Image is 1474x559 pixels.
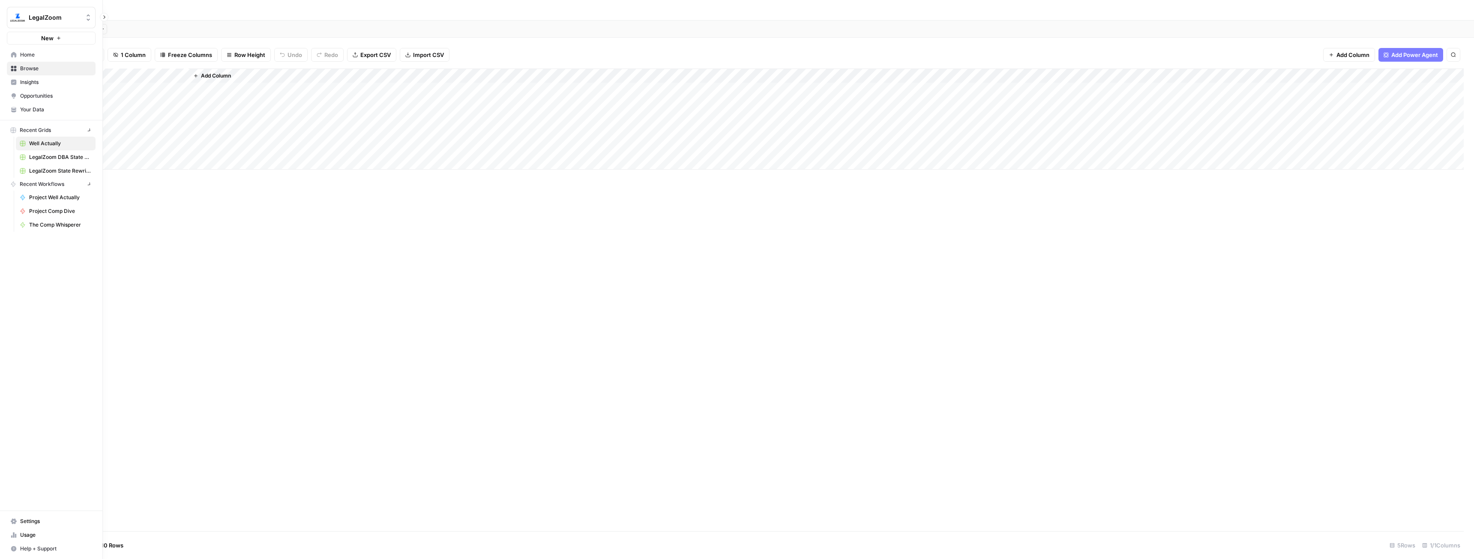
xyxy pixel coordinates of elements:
a: Opportunities [7,89,96,103]
button: New [7,32,96,45]
a: Home [7,48,96,62]
span: Add Power Agent [1391,51,1438,59]
span: Add Column [201,72,231,80]
a: Usage [7,528,96,542]
span: Export CSV [360,51,391,59]
span: Undo [288,51,302,59]
a: Your Data [7,103,96,117]
button: Export CSV [347,48,396,62]
span: Row Height [234,51,265,59]
a: Project Comp Dive [16,204,96,218]
span: Usage [20,531,92,539]
button: Recent Workflows [7,178,96,191]
button: Add Column [190,70,234,81]
button: Freeze Columns [155,48,218,62]
button: Import CSV [400,48,449,62]
span: LegalZoom State Rewrites INC [29,167,92,175]
span: LegalZoom DBA State Articles [29,153,92,161]
a: Insights [7,75,96,89]
span: Home [20,51,92,59]
span: Settings [20,517,92,525]
span: Recent Grids [20,126,51,134]
a: LegalZoom DBA State Articles [16,150,96,164]
span: Browse [20,65,92,72]
span: 1 Column [121,51,146,59]
span: Your Data [20,106,92,114]
button: Recent Grids [7,124,96,137]
a: LegalZoom State Rewrites INC [16,164,96,178]
button: Add Power Agent [1378,48,1443,62]
button: Redo [311,48,344,62]
div: 1/1 Columns [1419,538,1464,552]
span: Redo [324,51,338,59]
button: Workspace: LegalZoom [7,7,96,28]
a: The Comp Whisperer [16,218,96,232]
span: LegalZoom [29,13,81,22]
button: Row Height [221,48,271,62]
div: 5 Rows [1386,538,1419,552]
span: Recent Workflows [20,180,64,188]
span: Add Column [1336,51,1369,59]
span: Import CSV [413,51,444,59]
span: The Comp Whisperer [29,221,92,229]
span: Well Actually [29,140,92,147]
button: Add Column [1323,48,1375,62]
a: Browse [7,62,96,75]
img: LegalZoom Logo [10,10,25,25]
a: Well Actually [16,137,96,150]
button: 1 Column [108,48,151,62]
span: Insights [20,78,92,86]
span: Freeze Columns [168,51,212,59]
button: Help + Support [7,542,96,556]
span: Project Comp Dive [29,207,92,215]
a: Settings [7,514,96,528]
span: Project Well Actually [29,194,92,201]
span: New [41,34,54,42]
span: Help + Support [20,545,92,553]
span: Add 10 Rows [89,541,123,550]
span: Opportunities [20,92,92,100]
a: Project Well Actually [16,191,96,204]
button: Undo [274,48,308,62]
